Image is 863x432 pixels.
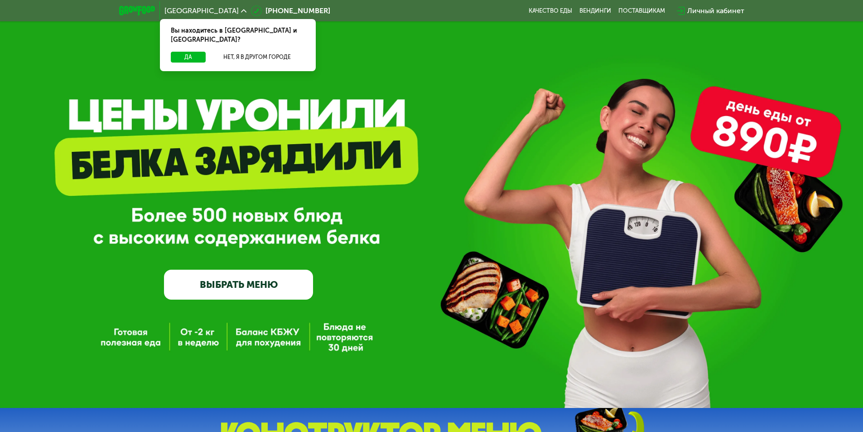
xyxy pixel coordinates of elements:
[160,19,316,52] div: Вы находитесь в [GEOGRAPHIC_DATA] и [GEOGRAPHIC_DATA]?
[164,7,239,15] span: [GEOGRAPHIC_DATA]
[618,7,665,15] div: поставщикам
[687,5,744,16] div: Личный кабинет
[529,7,572,15] a: Качество еды
[251,5,330,16] a: [PHONE_NUMBER]
[579,7,611,15] a: Вендинги
[171,52,206,63] button: Да
[209,52,305,63] button: Нет, я в другом городе
[164,270,313,300] a: ВЫБРАТЬ МЕНЮ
